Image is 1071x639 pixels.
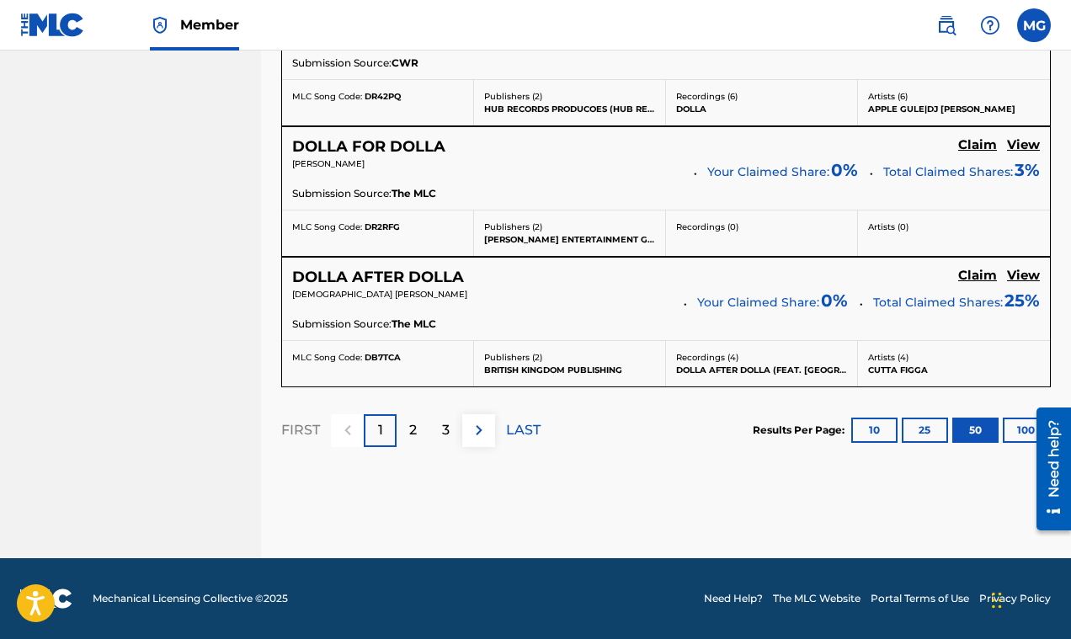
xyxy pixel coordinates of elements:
[773,591,861,606] a: The MLC Website
[883,164,1013,179] span: Total Claimed Shares:
[365,352,401,363] span: DB7TCA
[469,420,489,440] img: right
[952,418,999,443] button: 50
[697,294,819,312] span: Your Claimed Share:
[484,90,655,103] p: Publishers ( 2 )
[1024,400,1071,539] iframe: Resource Center
[484,233,655,246] p: [PERSON_NAME] ENTERTAINMENT GROUP PUBLISHING
[292,137,445,157] h5: DOLLA FOR DOLLA
[1007,137,1040,153] h5: View
[676,364,847,376] p: DOLLA AFTER DOLLA (FEAT. [GEOGRAPHIC_DATA])
[704,591,763,606] a: Need Help?
[1003,418,1049,443] button: 100
[442,420,450,440] p: 3
[868,221,1040,233] p: Artists ( 0 )
[506,420,541,440] p: LAST
[292,158,365,169] span: [PERSON_NAME]
[707,163,829,181] span: Your Claimed Share:
[676,221,847,233] p: Recordings ( 0 )
[980,15,1000,35] img: help
[20,13,85,37] img: MLC Logo
[973,8,1007,42] div: Help
[987,558,1071,639] iframe: Chat Widget
[484,103,655,115] p: HUB RECORDS PRODUCOES (HUB RECORDS PRODUCOES
[873,295,1003,310] span: Total Claimed Shares:
[1004,288,1040,313] span: 25 %
[281,420,320,440] p: FIRST
[868,364,1040,376] p: CUTTA FIGGA
[392,317,436,332] span: The MLC
[1007,268,1040,284] h5: View
[676,351,847,364] p: Recordings ( 4 )
[292,221,362,232] span: MLC Song Code:
[409,420,417,440] p: 2
[365,91,401,102] span: DR42PQ
[821,288,848,313] span: 0 %
[958,268,997,284] h5: Claim
[831,157,858,183] span: 0 %
[1015,157,1040,183] span: 3 %
[150,15,170,35] img: Top Rightsholder
[1017,8,1051,42] div: User Menu
[180,15,239,35] span: Member
[292,352,362,363] span: MLC Song Code:
[292,56,392,71] span: Submission Source:
[365,221,400,232] span: DR2RFG
[676,90,847,103] p: Recordings ( 6 )
[851,418,898,443] button: 10
[936,15,956,35] img: search
[378,420,383,440] p: 1
[392,56,418,71] span: CWR
[484,351,655,364] p: Publishers ( 2 )
[871,591,969,606] a: Portal Terms of Use
[292,186,392,201] span: Submission Source:
[902,418,948,443] button: 25
[392,186,436,201] span: The MLC
[93,591,288,606] span: Mechanical Licensing Collective © 2025
[958,137,997,153] h5: Claim
[868,103,1040,115] p: APPLE GULE|DJ [PERSON_NAME]
[676,103,847,115] p: DOLLA
[1007,268,1040,286] a: View
[992,575,1002,626] div: Drag
[484,364,655,376] p: BRITISH KINGDOM PUBLISHING
[20,588,72,609] img: logo
[484,221,655,233] p: Publishers ( 2 )
[979,591,1051,606] a: Privacy Policy
[292,91,362,102] span: MLC Song Code:
[753,423,849,438] p: Results Per Page:
[1007,137,1040,156] a: View
[868,90,1040,103] p: Artists ( 6 )
[930,8,963,42] a: Public Search
[292,289,467,300] span: [DEMOGRAPHIC_DATA] [PERSON_NAME]
[292,268,464,287] h5: DOLLA AFTER DOLLA
[292,317,392,332] span: Submission Source:
[868,351,1040,364] p: Artists ( 4 )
